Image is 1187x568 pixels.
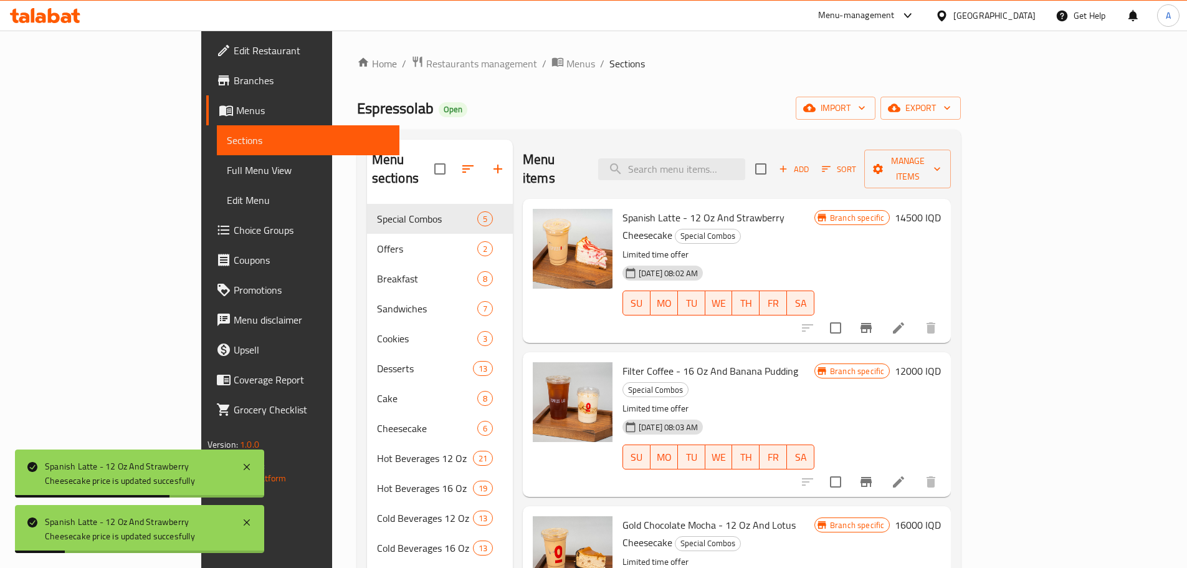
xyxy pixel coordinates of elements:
[473,361,493,376] div: items
[477,211,493,226] div: items
[206,395,399,425] a: Grocery Checklist
[377,241,477,256] span: Offers
[367,533,513,563] div: Cold Beverages 16 Oz13
[890,100,951,116] span: export
[234,253,389,267] span: Coupons
[765,448,782,466] span: FR
[478,423,492,435] span: 6
[367,204,513,234] div: Special Combos5
[426,56,537,71] span: Restaurants management
[357,55,961,72] nav: breadcrumb
[367,413,513,443] div: Cheesecake6
[477,421,493,436] div: items
[207,436,238,453] span: Version:
[234,282,389,297] span: Promotions
[916,467,946,497] button: delete
[732,291,760,315] button: TH
[675,536,740,551] span: Special Combos
[651,291,678,315] button: MO
[818,8,895,23] div: Menu-management
[206,95,399,125] a: Menus
[473,511,493,526] div: items
[367,443,513,473] div: Hot Beverages 12 Oz21
[367,294,513,324] div: Sandwiches7
[367,264,513,294] div: Breakfast8
[683,294,700,312] span: TU
[411,55,537,72] a: Restaurants management
[822,315,849,341] span: Select to update
[787,445,814,469] button: SA
[402,56,406,71] li: /
[651,445,678,469] button: MO
[737,294,755,312] span: TH
[367,503,513,533] div: Cold Beverages 12 Oz13
[622,401,814,416] p: Limited time offer
[206,335,399,365] a: Upsell
[600,56,604,71] li: /
[206,305,399,335] a: Menu disclaimer
[825,365,889,377] span: Branch specific
[822,469,849,495] span: Select to update
[822,162,856,176] span: Sort
[622,291,651,315] button: SU
[234,312,389,327] span: Menu disclaimer
[678,291,705,315] button: TU
[206,36,399,65] a: Edit Restaurant
[377,391,477,406] span: Cake
[705,291,733,315] button: WE
[377,361,473,376] span: Desserts
[234,402,389,417] span: Grocery Checklist
[895,516,941,534] h6: 16000 IQD
[474,363,492,375] span: 13
[760,291,787,315] button: FR
[655,294,673,312] span: MO
[705,445,733,469] button: WE
[377,211,477,226] span: Special Combos
[377,511,473,526] span: Cold Beverages 12 Oz
[710,448,728,466] span: WE
[206,245,399,275] a: Coupons
[628,294,646,312] span: SU
[542,56,546,71] li: /
[533,209,613,289] img: Spanish Latte - 12 Oz And Strawberry Cheesecake
[675,536,741,551] div: Special Combos
[825,519,889,531] span: Branch specific
[891,474,906,489] a: Edit menu item
[851,313,881,343] button: Branch-specific-item
[622,362,798,380] span: Filter Coffee - 16 Oz And Banana Pudding
[474,483,492,494] span: 19
[227,133,389,148] span: Sections
[478,273,492,285] span: 8
[477,301,493,316] div: items
[609,56,645,71] span: Sections
[622,516,796,552] span: Gold Chocolate Mocha - 12 Oz And Lotus Cheesecake
[377,301,477,316] div: Sandwiches
[478,303,492,315] span: 7
[623,383,688,397] span: Special Combos
[864,150,951,188] button: Manage items
[234,223,389,238] span: Choice Groups
[377,541,473,556] span: Cold Beverages 16 Oz
[523,150,583,188] h2: Menu items
[598,158,745,180] input: search
[895,362,941,380] h6: 12000 IQD
[372,150,434,188] h2: Menu sections
[45,515,229,543] div: Spanish Latte - 12 Oz And Strawberry Cheesecake price is updated succesfully
[377,271,477,286] span: Breakfast
[367,473,513,503] div: Hot Beverages 16 Oz19
[819,160,859,179] button: Sort
[477,271,493,286] div: items
[474,513,492,524] span: 13
[473,541,493,556] div: items
[478,393,492,405] span: 8
[473,451,493,466] div: items
[377,481,473,496] span: Hot Beverages 16 Oz
[891,320,906,335] a: Edit menu item
[634,267,703,279] span: [DATE] 08:02 AM
[622,445,651,469] button: SU
[683,448,700,466] span: TU
[377,451,473,466] span: Hot Beverages 12 Oz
